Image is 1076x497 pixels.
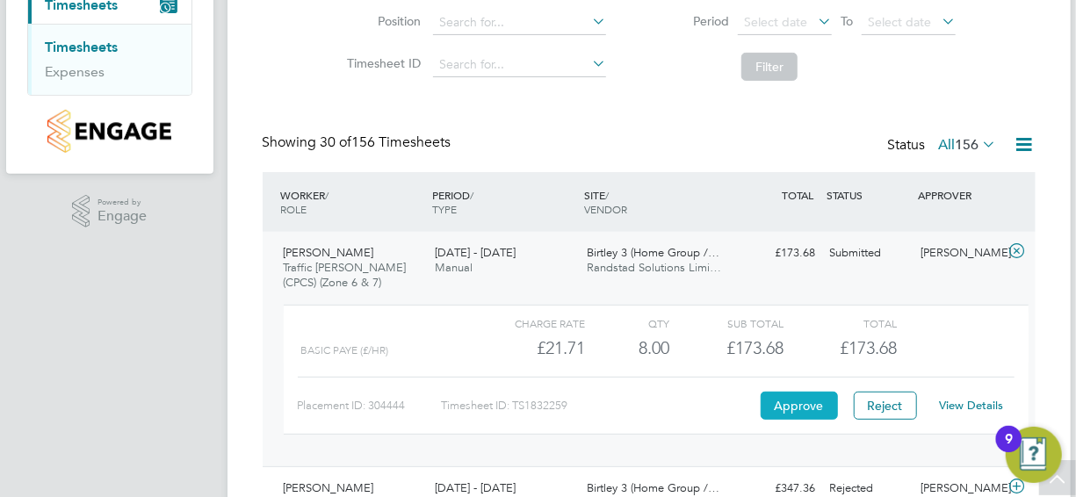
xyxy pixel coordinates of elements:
a: Expenses [46,63,105,80]
label: Period [650,13,729,29]
span: TOTAL [783,188,814,202]
button: Approve [761,392,838,420]
span: Traffic [PERSON_NAME] (CPCS) (Zone 6 & 7) [284,260,407,290]
span: Engage [97,209,147,224]
span: / [326,188,329,202]
span: [DATE] - [DATE] [435,480,516,495]
label: Timesheet ID [342,55,421,71]
span: [DATE] - [DATE] [435,245,516,260]
div: Timesheets [28,24,191,95]
span: [PERSON_NAME] [284,480,374,495]
div: WORKER [277,179,429,225]
div: PERIOD [428,179,580,225]
span: £173.68 [840,337,897,358]
label: Position [342,13,421,29]
div: Placement ID: 304444 [298,392,441,420]
div: £21.71 [471,334,584,363]
div: [PERSON_NAME] [914,239,1005,268]
div: APPROVER [914,179,1005,211]
div: 9 [1005,439,1013,462]
span: Birtley 3 (Home Group /… [587,480,719,495]
div: £173.68 [670,334,784,363]
span: 156 [956,136,979,154]
span: BASIC PAYE (£/HR) [301,344,389,357]
span: / [470,188,473,202]
img: countryside-properties-logo-retina.png [47,110,171,153]
div: Submitted [823,239,914,268]
div: Total [784,313,897,334]
div: SITE [580,179,732,225]
span: 156 Timesheets [321,133,451,151]
button: Filter [741,53,798,81]
div: Charge rate [471,313,584,334]
label: All [939,136,997,154]
span: Select date [744,14,807,30]
span: 30 of [321,133,352,151]
span: VENDOR [584,202,627,216]
div: Status [888,133,1000,158]
span: / [605,188,609,202]
button: Open Resource Center, 9 new notifications [1006,427,1062,483]
a: View Details [939,398,1003,413]
div: £173.68 [732,239,823,268]
span: TYPE [432,202,457,216]
div: QTY [585,313,670,334]
span: Powered by [97,195,147,210]
input: Search for... [433,11,606,35]
a: Powered byEngage [72,195,147,228]
span: Manual [435,260,473,275]
a: Go to home page [27,110,192,153]
span: Randstad Solutions Limi… [587,260,721,275]
div: Showing [263,133,455,152]
span: Select date [868,14,931,30]
input: Search for... [433,53,606,77]
span: To [835,10,858,32]
div: STATUS [823,179,914,211]
span: [PERSON_NAME] [284,245,374,260]
div: Sub Total [670,313,784,334]
button: Reject [854,392,917,420]
span: ROLE [281,202,307,216]
span: Birtley 3 (Home Group /… [587,245,719,260]
div: 8.00 [585,334,670,363]
a: Timesheets [46,39,119,55]
div: Timesheet ID: TS1832259 [441,392,756,420]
